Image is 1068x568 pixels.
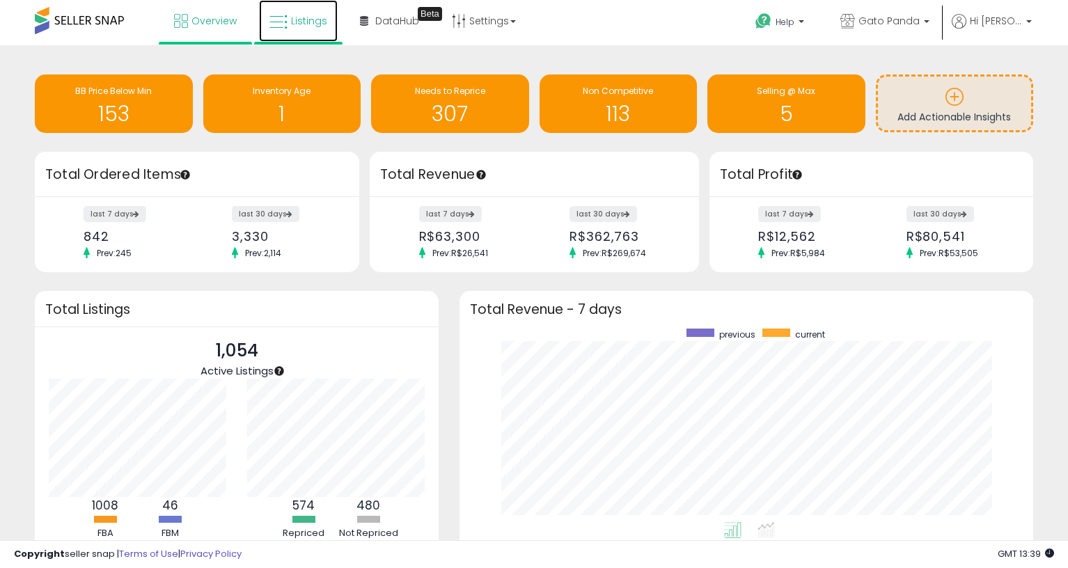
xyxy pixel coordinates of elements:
[74,527,136,540] div: FBA
[583,85,653,97] span: Non Competitive
[970,14,1022,28] span: Hi [PERSON_NAME]
[764,247,832,259] span: Prev: R$5,984
[201,338,274,364] p: 1,054
[203,74,361,133] a: Inventory Age 1
[755,13,772,30] i: Get Help
[952,14,1032,45] a: Hi [PERSON_NAME]
[906,229,1009,244] div: R$80,541
[380,165,689,184] h3: Total Revenue
[42,102,186,125] h1: 153
[191,14,237,28] span: Overview
[757,85,815,97] span: Selling @ Max
[744,2,818,45] a: Help
[232,229,334,244] div: 3,330
[418,7,442,21] div: Tooltip anchor
[292,497,315,514] b: 574
[720,165,1023,184] h3: Total Profit
[378,102,522,125] h1: 307
[475,168,487,181] div: Tooltip anchor
[210,102,354,125] h1: 1
[180,547,242,560] a: Privacy Policy
[425,247,495,259] span: Prev: R$26,541
[119,547,178,560] a: Terms of Use
[547,102,691,125] h1: 113
[897,110,1011,124] span: Add Actionable Insights
[45,304,428,315] h3: Total Listings
[858,14,920,28] span: Gato Panda
[75,85,152,97] span: BB Price Below Min
[878,77,1032,130] a: Add Actionable Insights
[238,247,288,259] span: Prev: 2,114
[795,329,825,340] span: current
[92,497,118,514] b: 1008
[375,14,419,28] span: DataHub
[371,74,529,133] a: Needs to Reprice 307
[356,497,380,514] b: 480
[179,168,191,181] div: Tooltip anchor
[791,168,803,181] div: Tooltip anchor
[913,247,985,259] span: Prev: R$53,505
[35,74,193,133] a: BB Price Below Min 153
[272,527,335,540] div: Repriced
[273,365,285,377] div: Tooltip anchor
[998,547,1054,560] span: 2025-08-10 13:39 GMT
[14,548,242,561] div: seller snap | |
[419,206,482,222] label: last 7 days
[337,527,400,540] div: Not Repriced
[84,206,146,222] label: last 7 days
[719,329,755,340] span: previous
[906,206,974,222] label: last 30 days
[758,206,821,222] label: last 7 days
[201,363,274,378] span: Active Listings
[90,247,139,259] span: Prev: 245
[714,102,858,125] h1: 5
[570,229,674,244] div: R$362,763
[253,85,311,97] span: Inventory Age
[45,165,349,184] h3: Total Ordered Items
[84,229,186,244] div: 842
[139,527,201,540] div: FBM
[162,497,178,514] b: 46
[14,547,65,560] strong: Copyright
[419,229,524,244] div: R$63,300
[470,304,1023,315] h3: Total Revenue - 7 days
[707,74,865,133] a: Selling @ Max 5
[415,85,485,97] span: Needs to Reprice
[776,16,794,28] span: Help
[576,247,653,259] span: Prev: R$269,674
[570,206,637,222] label: last 30 days
[232,206,299,222] label: last 30 days
[540,74,698,133] a: Non Competitive 113
[291,14,327,28] span: Listings
[758,229,861,244] div: R$12,562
